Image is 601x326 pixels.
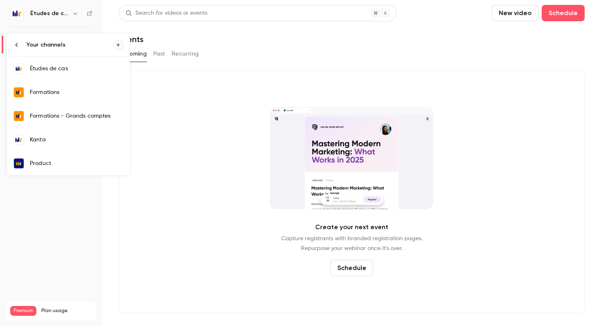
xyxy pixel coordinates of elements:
div: Études de cas [30,65,123,73]
div: Kanta [30,136,123,144]
div: Formations - Grands comptes [30,112,123,120]
div: Product [30,159,123,167]
img: Kanta [14,135,24,145]
img: Études de cas [14,64,24,74]
div: Your channels [27,41,113,49]
img: Formations - Grands comptes [14,111,24,121]
div: Formations [30,88,123,96]
img: Product [14,159,24,168]
img: Formations [14,87,24,97]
